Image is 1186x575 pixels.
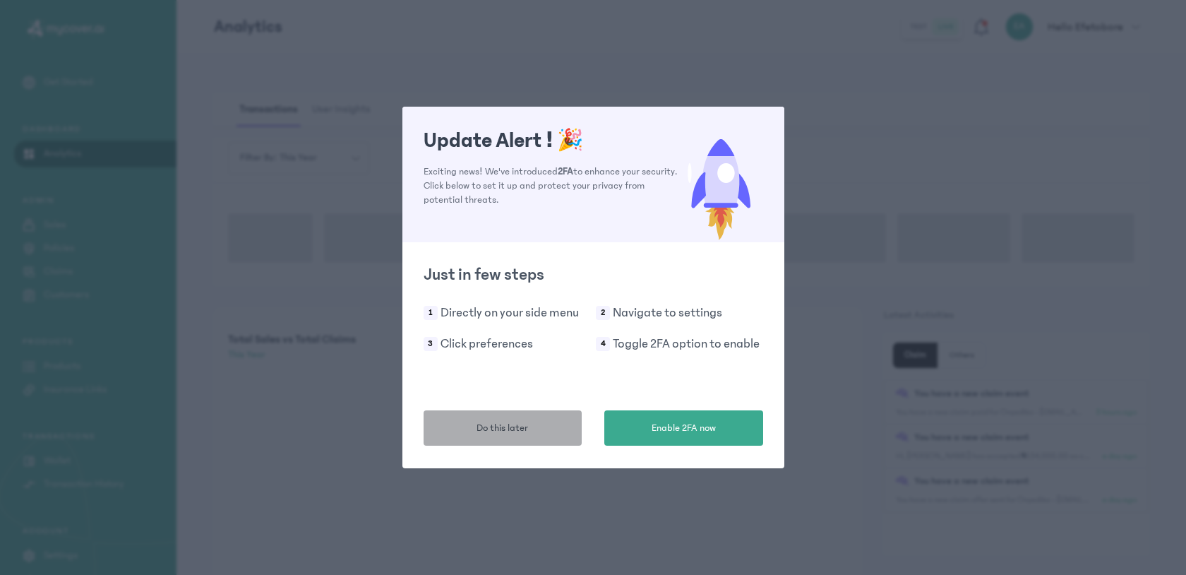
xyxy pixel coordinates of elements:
p: Click preferences [441,334,533,354]
p: Navigate to settings [613,303,722,323]
span: Do this later [477,421,528,436]
span: 3 [424,337,438,351]
p: Toggle 2FA option to enable [613,334,760,354]
h2: Just in few steps [424,263,763,286]
button: Do this later [424,410,582,446]
span: 2FA [558,166,573,177]
p: Exciting news! We've introduced to enhance your security. Click below to set it up and protect yo... [424,165,678,207]
h1: Update Alert ! [424,128,678,153]
p: Directly on your side menu [441,303,579,323]
span: 🎉 [557,129,583,153]
span: 1 [424,306,438,320]
span: 2 [596,306,610,320]
button: Enable 2FA now [604,410,763,446]
span: Enable 2FA now [652,421,716,436]
span: 4 [596,337,610,351]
